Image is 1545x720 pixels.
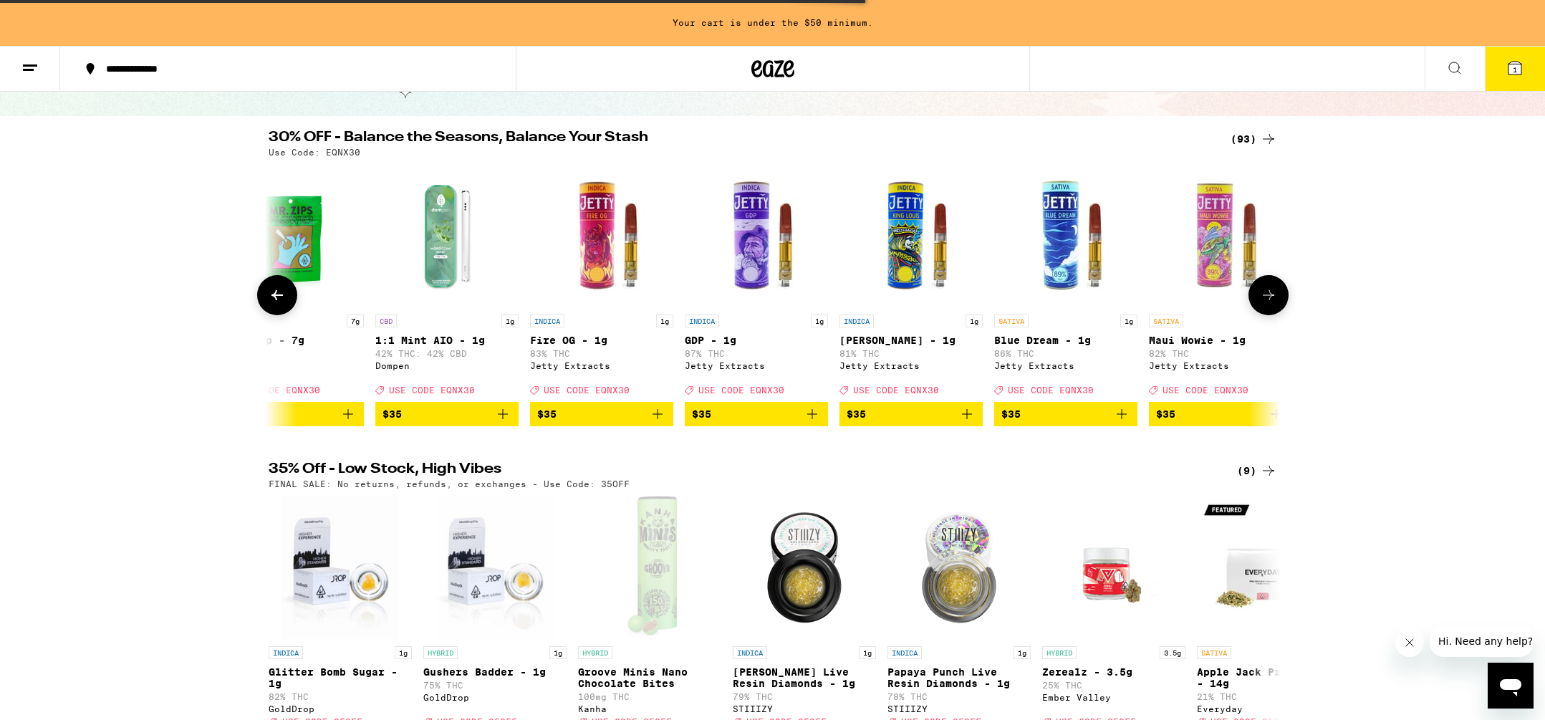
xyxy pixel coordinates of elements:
[389,385,475,395] span: USE CODE EQNX30
[375,335,519,346] p: 1:1 Mint AIO - 1g
[530,349,673,358] p: 83% THC
[269,692,412,701] p: 82% THC
[1197,666,1340,689] p: Apple Jack Pre-Ground - 14g
[656,315,673,327] p: 1g
[887,666,1031,689] p: Papaya Punch Live Resin Diamonds - 1g
[530,164,673,402] a: Open page for Fire OG - 1g from Jetty Extracts
[733,704,876,714] div: STIIIZY
[733,666,876,689] p: [PERSON_NAME] Live Resin Diamonds - 1g
[234,385,320,395] span: USE CODE EQNX30
[1197,496,1340,639] img: Everyday - Apple Jack Pre-Ground - 14g
[685,349,828,358] p: 87% THC
[269,148,360,157] p: Use Code: EQNX30
[375,361,519,370] div: Dompen
[839,164,983,402] a: Open page for King Louis - 1g from Jetty Extracts
[1488,663,1534,709] iframe: Button to launch messaging window
[501,315,519,327] p: 1g
[1042,693,1185,702] div: Ember Valley
[375,164,519,307] img: Dompen - 1:1 Mint AIO - 1g
[1149,335,1292,346] p: Maui Wowie - 1g
[733,496,876,639] img: STIIIZY - Mochi Gelato Live Resin Diamonds - 1g
[1231,130,1277,148] a: (93)
[1485,47,1545,91] button: 1
[375,315,397,327] p: CBD
[382,408,402,420] span: $35
[578,646,612,659] p: HYBRID
[221,335,364,346] p: Cali Pop - 7g
[1042,496,1185,639] img: Ember Valley - Zerealz - 3.5g
[578,666,721,689] p: Groove Minis Nano Chocolate Bites
[859,646,876,659] p: 1g
[1008,385,1094,395] span: USE CODE EQNX30
[530,315,564,327] p: INDICA
[966,315,983,327] p: 1g
[1149,402,1292,426] button: Add to bag
[1197,704,1340,714] div: Everyday
[994,361,1137,370] div: Jetty Extracts
[269,666,412,689] p: Glitter Bomb Sugar - 1g
[423,681,567,690] p: 75% THC
[1120,315,1137,327] p: 1g
[839,335,983,346] p: [PERSON_NAME] - 1g
[1275,315,1292,327] p: 1g
[375,349,519,358] p: 42% THC: 42% CBD
[839,402,983,426] button: Add to bag
[530,164,673,307] img: Jetty Extracts - Fire OG - 1g
[347,315,364,327] p: 7g
[994,164,1137,402] a: Open page for Blue Dream - 1g from Jetty Extracts
[530,335,673,346] p: Fire OG - 1g
[281,496,399,639] img: GoldDrop - Glitter Bomb Sugar - 1g
[221,349,364,358] p: 20% THC
[1156,408,1175,420] span: $35
[1160,646,1185,659] p: 3.5g
[685,335,828,346] p: GDP - 1g
[221,361,364,370] div: Mr. Zips
[1197,692,1340,701] p: 21% THC
[839,349,983,358] p: 81% THC
[1042,666,1185,678] p: Zerealz - 3.5g
[1149,361,1292,370] div: Jetty Extracts
[221,164,364,307] img: Mr. Zips - Cali Pop - 7g
[423,693,567,702] div: GoldDrop
[221,164,364,402] a: Open page for Cali Pop - 7g from Mr. Zips
[994,402,1137,426] button: Add to bag
[839,361,983,370] div: Jetty Extracts
[1149,164,1292,307] img: Jetty Extracts - Maui Wowie - 1g
[375,164,519,402] a: Open page for 1:1 Mint AIO - 1g from Dompen
[1149,349,1292,358] p: 82% THC
[698,385,784,395] span: USE CODE EQNX30
[1001,408,1021,420] span: $35
[811,315,828,327] p: 1g
[578,704,721,714] div: Kanha
[1513,65,1517,74] span: 1
[994,164,1137,307] img: Jetty Extracts - Blue Dream - 1g
[692,408,711,420] span: $35
[269,704,412,714] div: GoldDrop
[839,315,874,327] p: INDICA
[685,164,828,402] a: Open page for GDP - 1g from Jetty Extracts
[994,315,1029,327] p: SATIVA
[685,164,828,307] img: Jetty Extracts - GDP - 1g
[269,130,1207,148] h2: 30% OFF - Balance the Seasons, Balance Your Stash
[887,646,922,659] p: INDICA
[685,402,828,426] button: Add to bag
[578,692,721,701] p: 100mg THC
[1014,646,1031,659] p: 1g
[1395,628,1424,657] iframe: Close message
[269,646,303,659] p: INDICA
[1042,681,1185,690] p: 25% THC
[1237,462,1277,479] a: (9)
[887,496,1031,639] img: STIIIZY - Papaya Punch Live Resin Diamonds - 1g
[269,462,1207,479] h2: 35% Off - Low Stock, High Vibes
[733,692,876,701] p: 79% THC
[887,704,1031,714] div: STIIIZY
[530,402,673,426] button: Add to bag
[435,496,554,639] img: GoldDrop - Gushers Badder - 1g
[733,646,767,659] p: INDICA
[221,402,364,426] button: Add to bag
[537,408,557,420] span: $35
[1197,646,1231,659] p: SATIVA
[544,385,630,395] span: USE CODE EQNX30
